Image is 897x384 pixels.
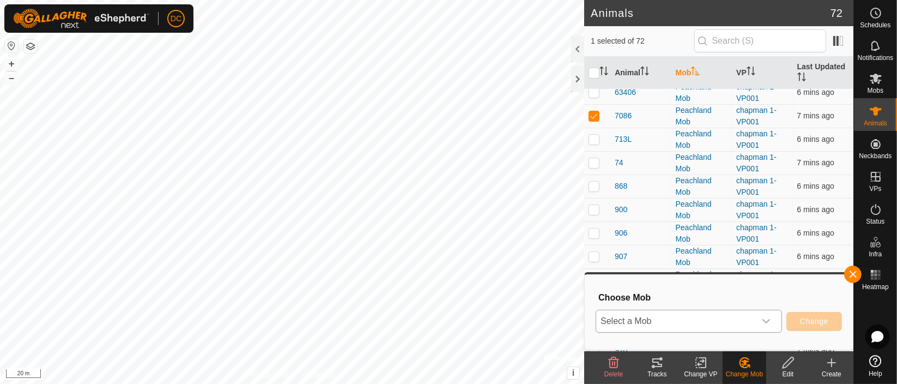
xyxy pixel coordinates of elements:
[599,68,608,77] p-sorticon: Activate to sort
[797,135,834,143] span: 18 Aug 2025, 7:35 pm
[13,9,149,28] img: Gallagher Logo
[797,182,834,190] span: 18 Aug 2025, 7:35 pm
[860,22,890,28] span: Schedules
[615,110,632,122] span: 7086
[610,57,671,89] th: Animal
[755,310,777,332] div: dropdown trigger
[615,134,632,145] span: 713L
[797,205,834,214] span: 18 Aug 2025, 7:35 pm
[676,199,728,221] div: Peachland Mob
[249,370,290,380] a: Privacy Policy
[676,222,728,245] div: Peachland Mob
[831,5,843,21] span: 72
[676,245,728,268] div: Peachland Mob
[615,157,623,169] span: 74
[694,29,826,52] input: Search (S)
[800,317,828,326] span: Change
[676,339,728,362] div: Peachland Mob
[5,71,18,85] button: –
[736,82,777,103] a: chapman 1-VP001
[797,252,834,261] span: 18 Aug 2025, 7:35 pm
[766,369,810,379] div: Edit
[736,200,777,220] a: chapman 1-VP001
[786,312,842,331] button: Change
[747,68,755,77] p-sorticon: Activate to sort
[598,292,842,303] h3: Choose Mob
[615,181,627,192] span: 868
[736,153,777,173] a: chapman 1-VP001
[869,251,882,257] span: Infra
[5,57,18,70] button: +
[797,74,806,83] p-sorticon: Activate to sort
[24,40,37,53] button: Map Layers
[615,204,627,215] span: 900
[615,87,636,98] span: 63406
[615,345,627,356] span: 910
[869,185,881,192] span: VPs
[676,175,728,198] div: Peachland Mob
[640,68,649,77] p-sorticon: Activate to sort
[5,39,18,52] button: Reset Map
[866,218,884,225] span: Status
[797,158,834,167] span: 18 Aug 2025, 7:35 pm
[797,229,834,237] span: 18 Aug 2025, 7:35 pm
[591,35,694,47] span: 1 selected of 72
[736,270,777,290] a: chapman 1-VP001
[732,57,792,89] th: VP
[676,152,728,175] div: Peachland Mob
[171,13,181,25] span: DC
[671,57,732,89] th: Mob
[736,247,777,267] a: chapman 1-VP001
[676,128,728,151] div: Peachland Mob
[591,7,831,20] h2: Animals
[676,105,728,128] div: Peachland Mob
[793,57,853,89] th: Last Updated
[723,369,766,379] div: Change Mob
[635,369,679,379] div: Tracks
[303,370,335,380] a: Contact Us
[810,369,853,379] div: Create
[858,55,893,61] span: Notifications
[615,251,627,262] span: 907
[862,284,889,290] span: Heatmap
[736,129,777,149] a: chapman 1-VP001
[572,368,574,377] span: i
[736,223,777,243] a: chapman 1-VP001
[797,346,834,355] span: 18 Aug 2025, 7:35 pm
[736,106,777,126] a: chapman 1-VP001
[615,227,627,239] span: 906
[868,87,883,94] span: Mobs
[864,120,887,127] span: Animals
[797,111,834,120] span: 18 Aug 2025, 7:35 pm
[797,88,834,97] span: 18 Aug 2025, 7:35 pm
[676,81,728,104] div: Peachland Mob
[567,367,579,379] button: i
[596,310,755,332] span: Select a Mob
[736,176,777,196] a: chapman 1-VP001
[854,351,897,381] a: Help
[679,369,723,379] div: Change VP
[676,269,728,292] div: Peachland Mob
[869,370,882,377] span: Help
[859,153,892,159] span: Neckbands
[604,370,623,378] span: Delete
[691,68,700,77] p-sorticon: Activate to sort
